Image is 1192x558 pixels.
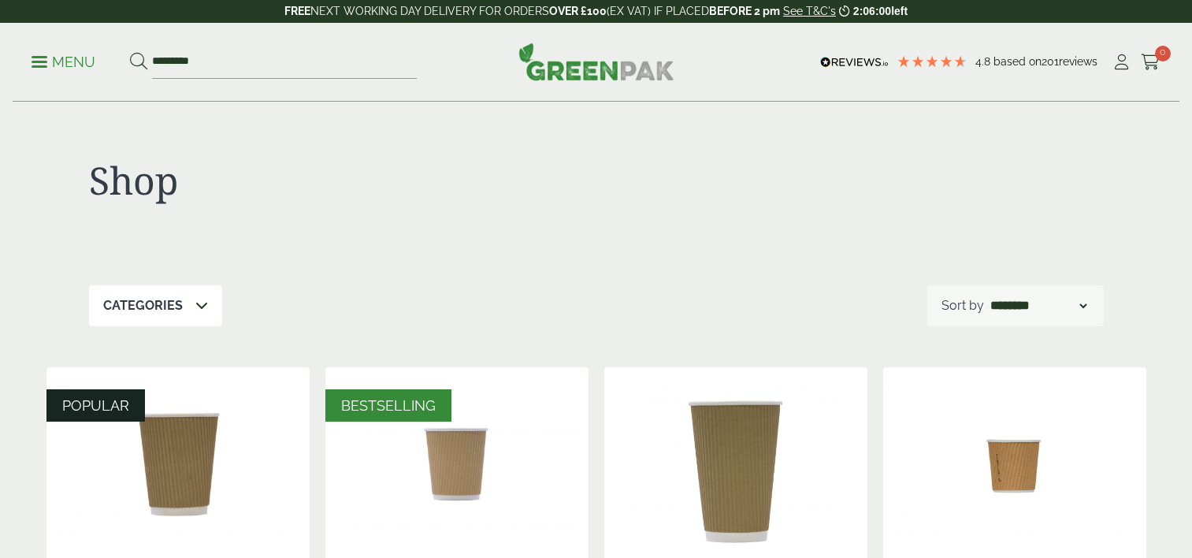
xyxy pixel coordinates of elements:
span: 201 [1042,55,1059,68]
a: Menu [32,53,95,69]
span: left [891,5,908,17]
span: reviews [1059,55,1097,68]
a: See T&C's [783,5,836,17]
span: POPULAR [62,397,129,414]
span: 4.8 [975,55,993,68]
img: GreenPak Supplies [518,43,674,80]
strong: BEFORE 2 pm [709,5,780,17]
i: Cart [1141,54,1160,70]
strong: FREE [284,5,310,17]
i: My Account [1112,54,1131,70]
span: BESTSELLING [341,397,436,414]
select: Shop order [987,296,1090,315]
p: Menu [32,53,95,72]
h1: Shop [89,158,596,203]
a: 0 [1141,50,1160,74]
div: 4.79 Stars [897,54,967,69]
span: 0 [1155,46,1171,61]
span: Based on [993,55,1042,68]
strong: OVER £100 [549,5,607,17]
p: Sort by [941,296,984,315]
p: Categories [103,296,183,315]
img: REVIEWS.io [820,57,889,68]
span: 2:06:00 [853,5,891,17]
